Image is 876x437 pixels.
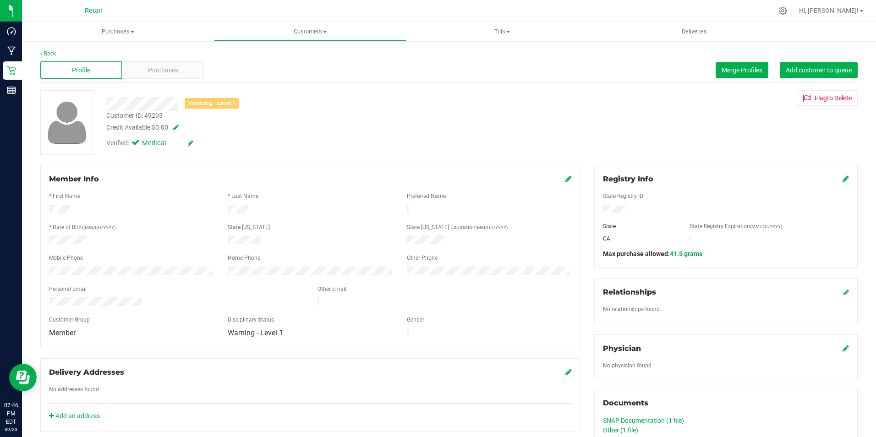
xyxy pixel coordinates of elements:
[22,27,214,36] span: Purchases
[49,328,76,337] span: Member
[603,305,661,313] label: No relationships found.
[4,426,18,433] p: 09/23
[72,66,90,75] span: Profile
[40,50,56,57] a: Back
[214,27,405,36] span: Customers
[690,222,782,230] label: State Registry Expiration
[780,62,858,78] button: Add customer to queue
[53,223,115,231] label: Date of Birth
[716,62,768,78] button: Merge Profiles
[603,362,653,369] span: No physician found.
[22,22,214,41] a: Purchases
[7,46,16,55] inline-svg: Manufacturing
[106,138,193,148] div: Verified:
[49,285,87,293] label: Personal Email
[49,385,99,393] label: No addresses found
[797,90,858,106] button: Flagto Delete
[596,235,683,243] div: CA
[603,288,656,296] span: Relationships
[786,66,852,74] span: Add customer to queue
[231,192,258,200] label: Last Name
[214,22,406,41] a: Customers
[777,6,788,15] div: Manage settings
[49,316,90,324] label: Customer Group
[7,86,16,95] inline-svg: Reports
[7,66,16,75] inline-svg: Retail
[49,368,124,377] span: Delivery Addresses
[152,124,168,131] span: $0.00
[476,225,508,230] span: (MM/DD/YYYY)
[228,254,260,262] label: Home Phone
[185,98,239,109] div: Warning - Level 1
[228,316,274,324] label: Disciplinary Status
[722,66,762,74] span: Merge Profiles
[4,401,18,426] p: 07:46 PM EDT
[603,417,684,424] a: SNAP Documentation (1 file)
[49,254,83,262] label: Mobile Phone
[407,223,508,231] label: State [US_STATE] Expiration
[407,254,438,262] label: Other Phone
[318,285,346,293] label: Other Email
[603,426,638,434] a: Other (1 file)
[603,399,648,407] span: Documents
[407,27,598,36] span: Tills
[228,328,283,337] span: Warning - Level 1
[49,175,99,183] span: Member Info
[407,316,424,324] label: Gender
[603,250,702,257] span: Max purchase allowed:
[43,99,91,146] img: user-icon.png
[9,364,37,391] iframe: Resource center
[669,27,719,36] span: Deliveries
[228,223,270,231] label: State [US_STATE]
[596,222,683,230] div: State
[598,22,790,41] a: Deliveries
[142,138,179,148] span: Medical
[407,192,446,200] label: Preferred Name
[799,7,859,14] span: Hi, [PERSON_NAME]!
[106,111,163,120] div: Customer ID: 49293
[106,123,508,132] div: Credit Available:
[670,250,702,257] span: 41.5 grams
[603,192,643,200] label: State Registry ID
[53,192,80,200] label: First Name
[49,412,100,420] a: Add an address
[603,344,641,353] span: Physician
[406,22,598,41] a: Tills
[83,225,115,230] span: (MM/DD/YYYY)
[603,175,653,183] span: Registry Info
[148,66,178,75] span: Purchases
[750,224,782,229] span: (MM/DD/YYYY)
[85,7,102,15] span: Retail
[7,27,16,36] inline-svg: Dashboard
